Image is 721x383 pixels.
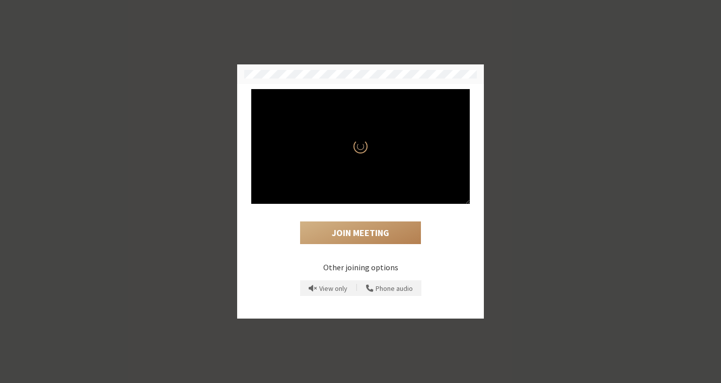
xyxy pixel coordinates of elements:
[363,280,416,296] button: Use your phone for mic and speaker while you view the meeting on this device.
[319,285,347,292] span: View only
[376,285,413,292] span: Phone audio
[356,282,357,295] span: |
[251,261,470,273] p: Other joining options
[305,280,351,296] button: Prevent echo when there is already an active mic and speaker in the room.
[300,221,421,245] button: Join Meeting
